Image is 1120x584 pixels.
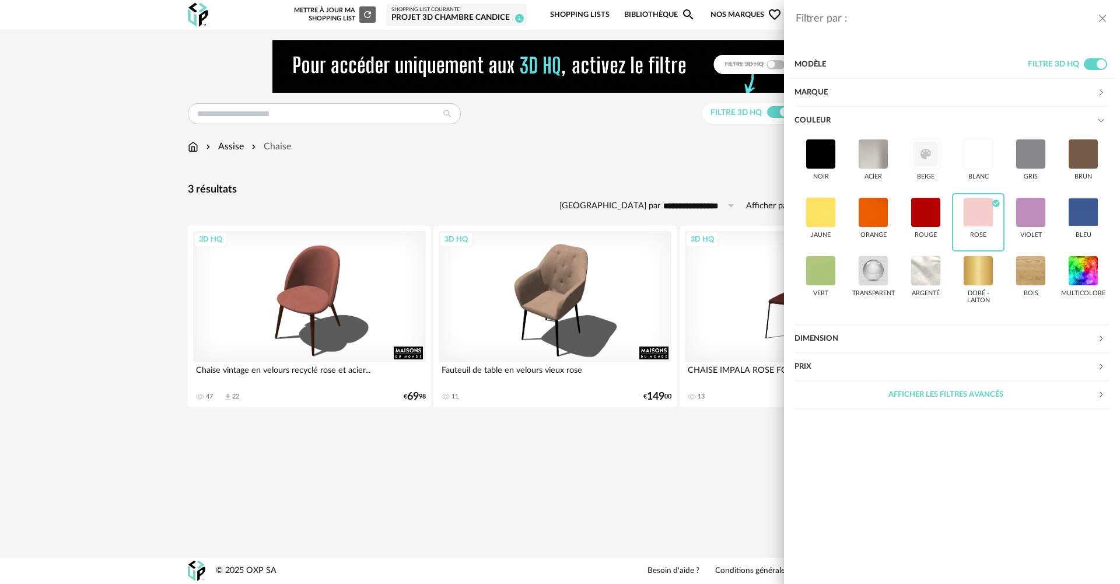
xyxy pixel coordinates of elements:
div: Marque [794,79,1097,107]
div: rouge [915,232,937,239]
div: Couleur [794,135,1109,325]
div: bleu [1076,232,1091,239]
div: Couleur [794,107,1109,135]
div: rose [970,232,986,239]
div: Modèle [794,51,1028,79]
span: Check Circle icon [992,200,1000,206]
div: blanc [968,173,989,181]
div: Marque [794,79,1109,107]
div: Prix [794,353,1109,381]
div: vert [813,290,828,298]
div: transparent [852,290,895,298]
div: Couleur [794,107,1097,135]
div: beige [917,173,935,181]
span: Filtre 3D HQ [1028,60,1079,68]
div: multicolore [1061,290,1105,298]
div: noir [813,173,829,181]
div: Afficher les filtres avancés [794,381,1097,409]
div: doré - laiton [956,290,1001,305]
div: Dimension [794,325,1097,353]
div: jaune [811,232,831,239]
div: Filtrer par : [796,12,1097,26]
div: orange [860,232,887,239]
div: violet [1020,232,1042,239]
div: Dimension [794,325,1109,353]
button: close drawer [1097,12,1108,27]
div: acier [864,173,882,181]
div: Afficher les filtres avancés [794,381,1109,409]
div: Prix [794,353,1097,381]
div: gris [1024,173,1038,181]
div: argenté [912,290,940,298]
div: brun [1074,173,1092,181]
div: bois [1024,290,1038,298]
